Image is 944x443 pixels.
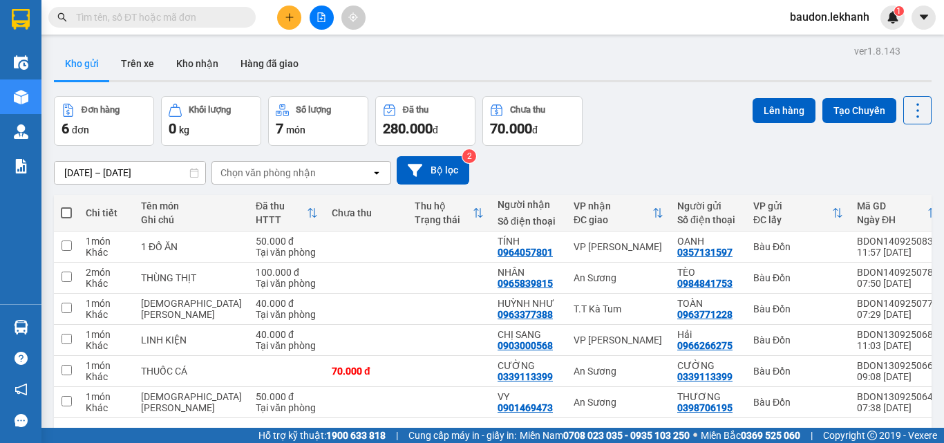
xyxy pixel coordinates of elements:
div: An Sương [574,397,663,408]
div: 07:50 [DATE] [857,278,938,289]
input: Select a date range. [55,162,205,184]
div: 0339113399 [677,371,733,382]
div: 0339113399 [498,371,553,382]
div: Tại văn phòng [256,340,318,351]
div: BDON1309250687 [857,329,938,340]
span: question-circle [15,352,28,365]
span: notification [15,383,28,396]
div: LINH KIỆN [141,334,242,346]
div: 50.000 đ [256,236,318,247]
div: VY [498,391,560,402]
span: 6 [62,120,69,137]
button: plus [277,6,301,30]
button: Trên xe [110,47,165,80]
sup: 1 [894,6,904,16]
div: 07:29 [DATE] [857,309,938,320]
span: Hỗ trợ kỹ thuật: [258,428,386,443]
img: warehouse-icon [14,90,28,104]
button: aim [341,6,366,30]
span: plus [285,12,294,22]
div: Ngày ĐH [857,214,927,225]
div: 100.000 đ [256,267,318,278]
span: message [15,414,28,427]
th: Toggle SortBy [567,195,670,232]
div: Tại văn phòng [256,309,318,320]
th: Toggle SortBy [249,195,325,232]
div: An Sương [574,272,663,283]
div: T.T Kà Tum [574,303,663,314]
div: 1 món [86,360,127,371]
div: Khối lượng [189,105,231,115]
div: TÈO [677,267,739,278]
span: 0 [169,120,176,137]
div: Khác [86,340,127,351]
div: 50.000 đ [256,391,318,402]
button: Bộ lọc [397,156,469,185]
div: VP gửi [753,200,832,211]
div: 11:03 [DATE] [857,340,938,351]
div: 2 món [86,267,127,278]
div: Tại văn phòng [256,278,318,289]
div: Khác [86,309,127,320]
strong: 1900 633 818 [326,430,386,441]
div: 0903000568 [498,340,553,351]
div: Thu hộ [415,200,473,211]
strong: 0708 023 035 - 0935 103 250 [563,430,690,441]
div: Khác [86,371,127,382]
span: 1 [896,6,901,16]
div: 1 món [86,391,127,402]
div: 0901469473 [498,402,553,413]
button: Đơn hàng6đơn [54,96,154,146]
button: Chưa thu70.000đ [482,96,583,146]
span: | [396,428,398,443]
span: Miền Nam [520,428,690,443]
div: BDON1409250783 [857,267,938,278]
span: đ [532,124,538,135]
div: Bàu Đồn [753,303,843,314]
button: Tạo Chuyến [822,98,896,123]
div: THÙNG THỊT [141,272,242,283]
div: BDON1409250778 [857,298,938,309]
span: kg [179,124,189,135]
div: 0963771228 [677,309,733,320]
th: Toggle SortBy [408,195,491,232]
div: THUỐC CÁ [141,366,242,377]
svg: open [371,167,382,178]
div: Chi tiết [86,207,127,218]
div: Chưa thu [510,105,545,115]
img: warehouse-icon [14,55,28,70]
div: VP nhận [574,200,652,211]
div: HUỲNH NHƯ [498,298,560,309]
div: 0984841753 [677,278,733,289]
div: Người gửi [677,200,739,211]
span: baudon.lekhanh [779,8,880,26]
span: đơn [72,124,89,135]
span: search [57,12,67,22]
div: Bàu Đồn [753,272,843,283]
div: CƯỜNG [677,360,739,371]
div: BDON1409250831 [857,236,938,247]
div: 1 món [86,329,127,340]
span: file-add [317,12,326,22]
span: copyright [867,431,877,440]
button: Kho nhận [165,47,229,80]
button: Đã thu280.000đ [375,96,475,146]
div: Mã GD [857,200,927,211]
span: ⚪️ [693,433,697,438]
div: OANH [677,236,739,247]
div: VP [PERSON_NAME] [574,334,663,346]
div: 0357131597 [677,247,733,258]
div: CHỊ SANG [498,329,560,340]
div: THƯƠNG [677,391,739,402]
div: Bàu Đồn [753,241,843,252]
div: BDON1309250646 [857,391,938,402]
div: 0963377388 [498,309,553,320]
div: 1 ĐỒ ĂN [141,241,242,252]
div: Số điện thoại [677,214,739,225]
div: Khác [86,402,127,413]
div: Bàu Đồn [753,397,843,408]
div: Đã thu [403,105,428,115]
div: ĐC giao [574,214,652,225]
div: NHÂN [498,267,560,278]
div: Hải [677,329,739,340]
